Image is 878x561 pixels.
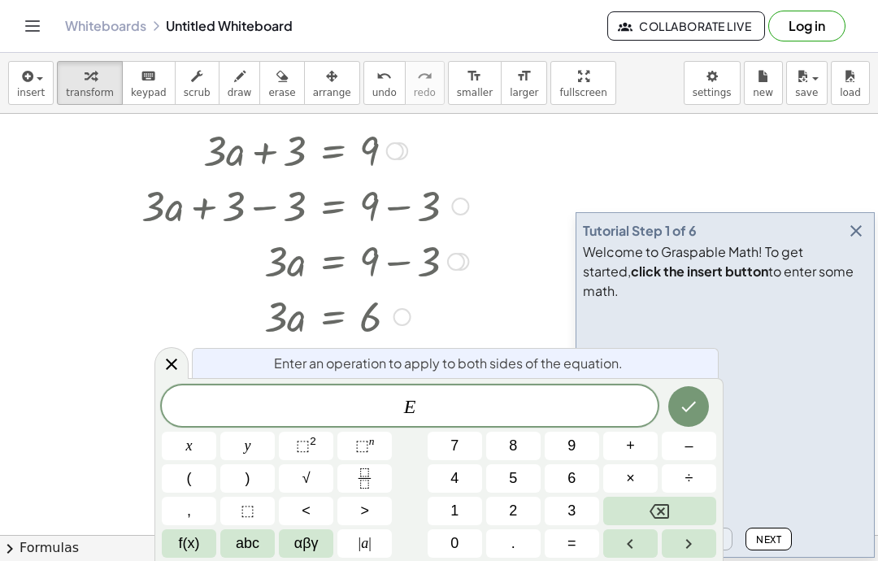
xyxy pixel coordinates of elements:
button: Squared [279,432,333,460]
button: ) [220,464,275,493]
span: – [685,435,693,457]
span: draw [228,87,252,98]
button: 3 [545,497,599,525]
span: ⬚ [296,437,310,454]
span: ⬚ [241,500,254,522]
button: Right arrow [662,529,716,558]
button: arrange [304,61,360,105]
button: Divide [662,464,716,493]
button: 9 [545,432,599,460]
button: insert [8,61,54,105]
button: settings [684,61,741,105]
button: 6 [545,464,599,493]
span: + [626,435,635,457]
span: 9 [567,435,576,457]
button: ( [162,464,216,493]
i: keyboard [141,67,156,86]
span: Collaborate Live [621,19,751,33]
button: fullscreen [550,61,615,105]
span: 2 [509,500,517,522]
span: transform [66,87,114,98]
button: Superscript [337,432,392,460]
span: Next [756,533,781,546]
span: arrange [313,87,351,98]
span: × [626,467,635,489]
button: Toggle navigation [20,13,46,39]
button: new [744,61,783,105]
span: 3 [567,500,576,522]
button: Times [603,464,658,493]
span: 1 [450,500,459,522]
span: y [245,435,251,457]
span: ÷ [685,467,693,489]
button: Collaborate Live [607,11,765,41]
sup: 2 [310,435,316,447]
span: keypad [131,87,167,98]
span: smaller [457,87,493,98]
span: 4 [450,467,459,489]
button: Done [668,386,709,427]
span: new [753,87,773,98]
div: Welcome to Graspable Math! To get started, to enter some math. [583,242,867,301]
button: erase [259,61,304,105]
span: insert [17,87,45,98]
button: Fraction [337,464,392,493]
button: save [786,61,828,105]
button: Alphabet [220,529,275,558]
span: settings [693,87,732,98]
button: x [162,432,216,460]
button: Absolute value [337,529,392,558]
button: Plus [603,432,658,460]
span: scrub [184,87,211,98]
button: Minus [662,432,716,460]
button: 1 [428,497,482,525]
div: Tutorial Step 1 of 6 [583,221,697,241]
span: erase [268,87,295,98]
span: Enter an operation to apply to both sides of the equation. [274,354,623,373]
button: , [162,497,216,525]
i: redo [417,67,432,86]
span: fullscreen [559,87,606,98]
span: | [368,535,372,551]
button: 4 [428,464,482,493]
span: a [359,533,372,554]
a: Whiteboards [65,18,146,34]
span: . [511,533,515,554]
span: | [359,535,362,551]
button: load [831,61,870,105]
button: Functions [162,529,216,558]
span: √ [302,467,311,489]
span: < [302,500,311,522]
span: αβγ [294,533,319,554]
button: format_sizelarger [501,61,547,105]
span: 7 [450,435,459,457]
var: E [404,396,416,417]
span: 8 [509,435,517,457]
span: redo [414,87,436,98]
button: . [486,529,541,558]
button: Less than [279,497,333,525]
button: 7 [428,432,482,460]
span: ( [187,467,192,489]
button: keyboardkeypad [122,61,176,105]
span: > [360,500,369,522]
span: larger [510,87,538,98]
button: Square root [279,464,333,493]
button: format_sizesmaller [448,61,502,105]
button: y [220,432,275,460]
span: x [186,435,193,457]
button: redoredo [405,61,445,105]
span: 0 [450,533,459,554]
i: format_size [516,67,532,86]
span: = [567,533,576,554]
span: abc [236,533,259,554]
b: click the insert button [631,263,768,280]
button: 2 [486,497,541,525]
span: save [795,87,818,98]
button: undoundo [363,61,406,105]
span: ) [246,467,250,489]
button: Greek alphabet [279,529,333,558]
span: 6 [567,467,576,489]
button: Equals [545,529,599,558]
i: format_size [467,67,482,86]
